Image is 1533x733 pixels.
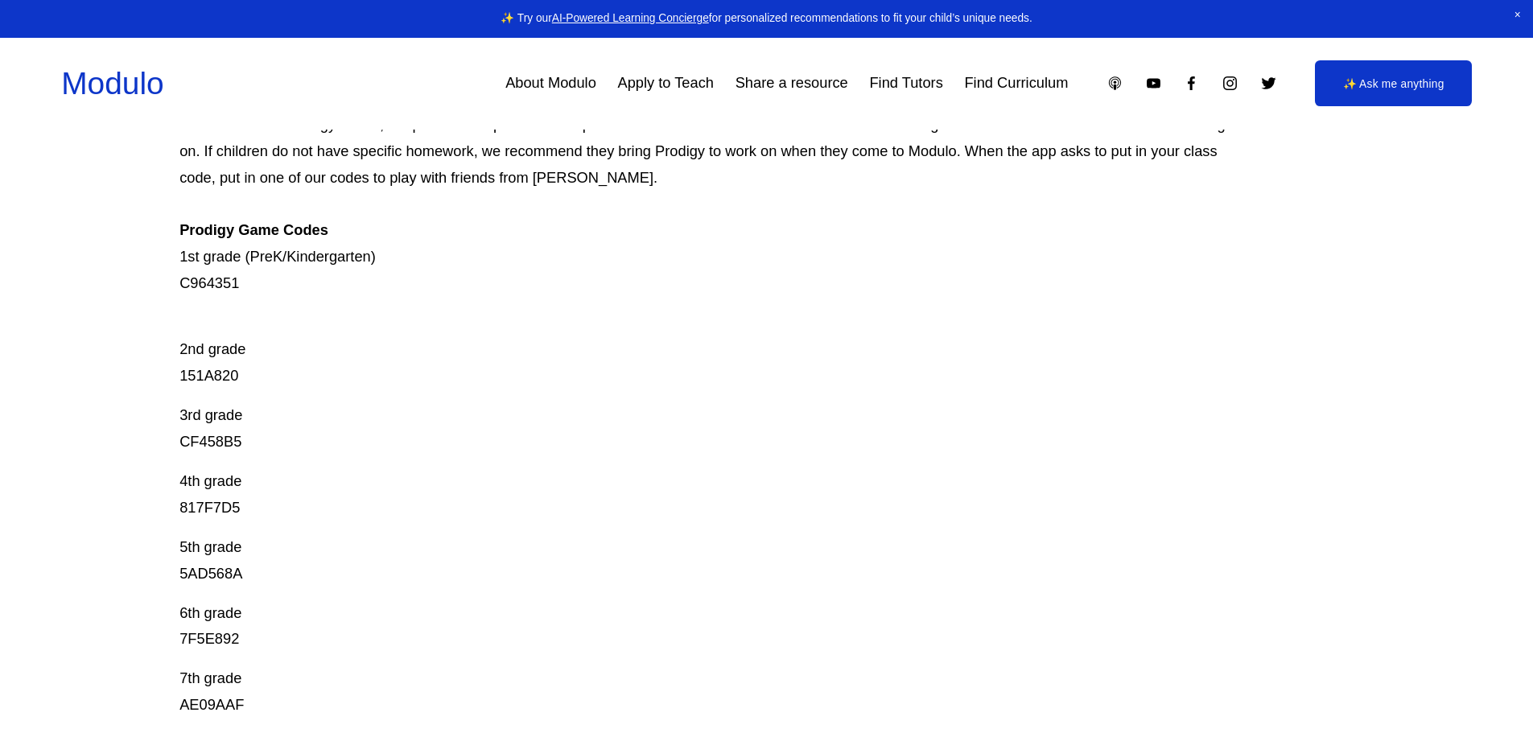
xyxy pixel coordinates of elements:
[736,68,848,98] a: Share a resource
[1315,60,1472,106] a: ✨ Ask me anything
[1183,75,1200,92] a: Facebook
[1145,75,1162,92] a: YouTube
[179,600,1235,653] p: 6th grade 7F5E892
[179,402,1235,455] p: 3rd grade CF458B5
[618,68,714,98] a: Apply to Teach
[1106,75,1123,92] a: Apple Podcasts
[552,12,709,24] a: AI-Powered Learning Concierge
[869,68,942,98] a: Find Tutors
[964,68,1068,98] a: Find Curriculum
[61,66,163,101] a: Modulo
[179,468,1235,521] p: 4th grade 817F7D5
[179,665,1235,719] p: 7th grade AE09AAF
[505,68,596,98] a: About Modulo
[1222,75,1238,92] a: Instagram
[179,221,328,238] strong: Prodigy Game Codes
[179,310,1235,389] p: 2nd grade 151A820
[1260,75,1277,92] a: Twitter
[179,85,1235,297] p: Prodigy is our go-to mastery- based tool to give kids lots of fun, engaging math problems while e...
[179,534,1235,587] p: 5th grade 5AD568A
